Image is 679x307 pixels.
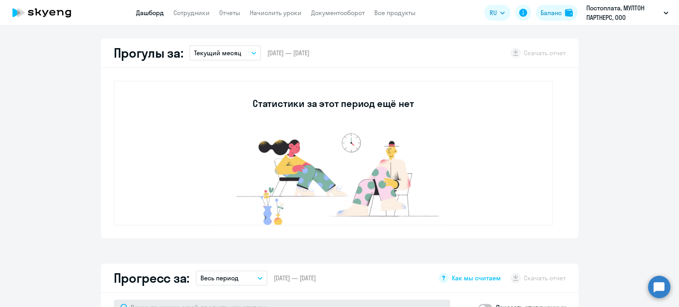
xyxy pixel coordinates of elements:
p: Весь период [200,273,239,283]
button: Постоплата, МУЛТОН ПАРТНЕРС, ООО [582,3,672,22]
span: Как мы считаем [452,274,501,282]
a: Отчеты [219,9,240,17]
span: RU [490,8,497,17]
span: [DATE] — [DATE] [267,49,309,57]
img: no-data [214,129,453,225]
h2: Прогулы за: [114,45,183,61]
a: Документооборот [311,9,365,17]
button: Весь период [196,270,267,286]
p: Постоплата, МУЛТОН ПАРТНЕРС, ООО [586,3,660,22]
a: Все продукты [374,9,416,17]
h3: Статистики за этот период ещё нет [253,97,414,110]
a: Сотрудники [173,9,210,17]
button: RU [484,5,510,21]
a: Дашборд [136,9,164,17]
p: Текущий месяц [194,48,241,58]
button: Текущий месяц [189,45,261,60]
div: Баланс [541,8,562,17]
img: balance [565,9,573,17]
button: Балансbalance [536,5,578,21]
span: [DATE] — [DATE] [274,274,316,282]
h2: Прогресс за: [114,270,189,286]
a: Начислить уроки [250,9,302,17]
